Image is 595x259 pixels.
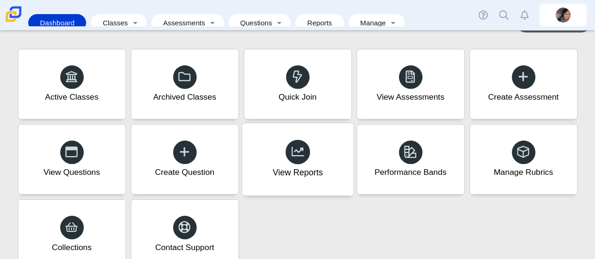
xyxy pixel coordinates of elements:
a: Reports [300,14,339,31]
img: noelle.steffen.qR3k2X [555,8,571,23]
a: Classes [95,14,128,31]
a: Performance Bands [357,124,465,195]
a: Create Question [131,124,239,195]
a: Assessments [156,14,206,31]
a: noelle.steffen.qR3k2X [539,4,587,26]
a: Archived Classes [131,49,239,119]
div: Create Question [155,166,214,178]
a: Alerts [514,5,535,25]
img: Carmen School of Science & Technology [4,4,24,24]
a: View Questions [18,124,126,195]
div: View Questions [43,166,100,178]
div: Archived Classes [153,91,216,103]
a: Toggle expanded [387,14,400,31]
a: Manage Rubrics [469,124,578,195]
a: Toggle expanded [206,14,219,31]
a: Toggle expanded [273,14,286,31]
a: Carmen School of Science & Technology [4,17,24,25]
a: View Assessments [357,49,465,119]
div: Create Assessment [488,91,558,103]
div: View Reports [272,167,323,179]
div: Collections [52,242,92,253]
div: Active Classes [45,91,99,103]
div: Performance Bands [374,166,446,178]
div: Contact Support [155,242,214,253]
div: Manage Rubrics [493,166,553,178]
a: Dashboard [33,14,81,31]
div: View Assessments [376,91,444,103]
a: Manage [353,14,387,31]
a: View Reports [241,123,354,196]
a: Active Classes [18,49,126,119]
div: Quick Join [278,91,317,103]
a: Quick Join [244,49,352,119]
a: Toggle expanded [129,14,142,31]
a: Questions [233,14,273,31]
a: Create Assessment [469,49,578,119]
